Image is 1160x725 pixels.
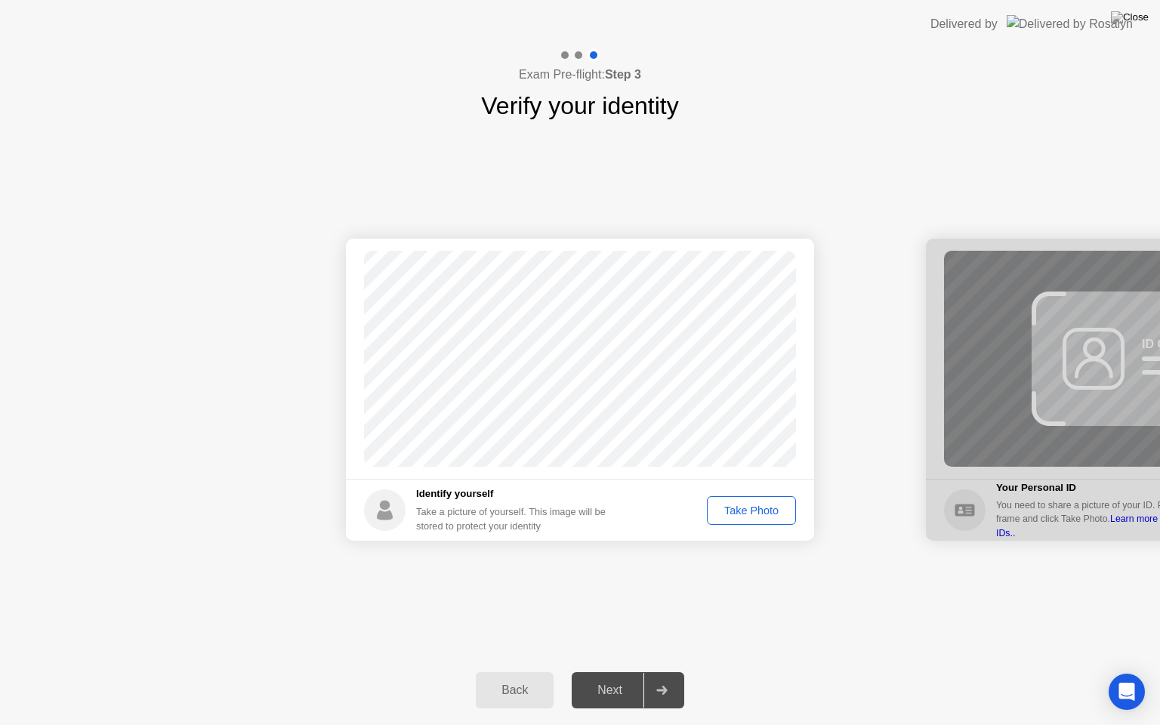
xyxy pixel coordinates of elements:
[572,672,684,708] button: Next
[605,68,641,81] b: Step 3
[712,504,791,517] div: Take Photo
[480,683,549,697] div: Back
[930,15,998,33] div: Delivered by
[1109,674,1145,710] div: Open Intercom Messenger
[707,496,796,525] button: Take Photo
[519,66,641,84] h4: Exam Pre-flight:
[416,504,618,533] div: Take a picture of yourself. This image will be stored to protect your identity
[476,672,554,708] button: Back
[481,88,678,124] h1: Verify your identity
[416,486,618,501] h5: Identify yourself
[576,683,643,697] div: Next
[1007,15,1133,32] img: Delivered by Rosalyn
[1111,11,1149,23] img: Close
